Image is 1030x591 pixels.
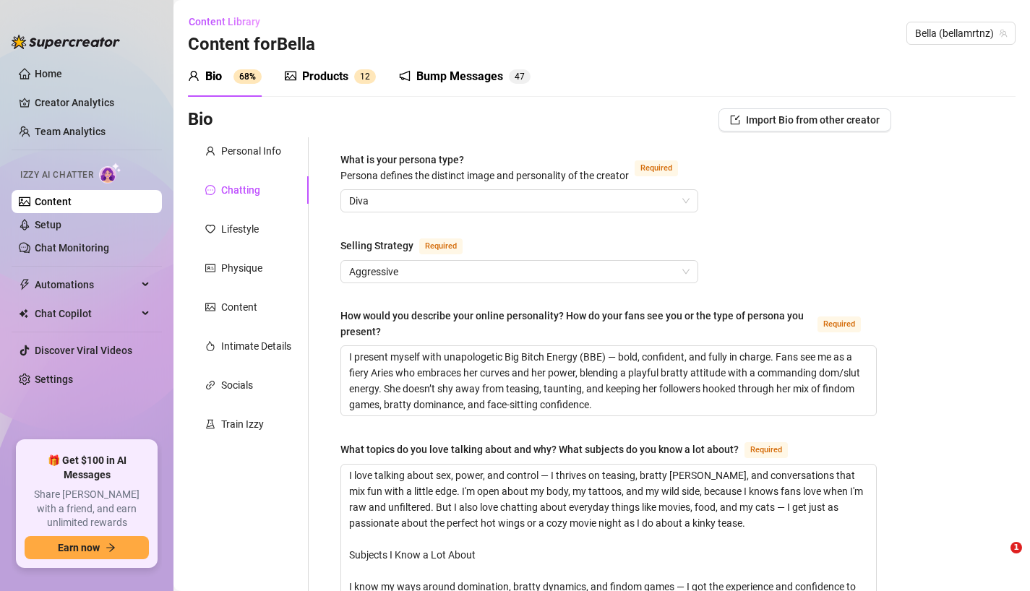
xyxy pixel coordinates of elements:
[746,114,880,126] span: Import Bio from other creator
[205,380,215,390] span: link
[340,308,812,340] div: How would you describe your online personality? How do your fans see you or the type of persona y...
[419,238,463,254] span: Required
[515,72,520,82] span: 4
[221,377,253,393] div: Socials
[635,160,678,176] span: Required
[981,542,1016,577] iframe: Intercom live chat
[205,341,215,351] span: fire
[221,416,264,432] div: Train Izzy
[188,70,199,82] span: user
[106,543,116,553] span: arrow-right
[35,374,73,385] a: Settings
[25,454,149,482] span: 🎁 Get $100 in AI Messages
[340,441,804,458] label: What topics do you love talking about and why? What subjects do you know a lot about?
[205,224,215,234] span: heart
[221,182,260,198] div: Chatting
[221,260,262,276] div: Physique
[35,273,137,296] span: Automations
[205,263,215,273] span: idcard
[340,237,478,254] label: Selling Strategy
[58,542,100,553] span: Earn now
[35,196,72,207] a: Content
[35,126,106,137] a: Team Analytics
[233,69,262,84] sup: 68%
[730,115,740,125] span: import
[35,345,132,356] a: Discover Viral Videos
[19,309,28,319] img: Chat Copilot
[302,68,348,85] div: Products
[205,419,215,429] span: experiment
[35,242,109,254] a: Chat Monitoring
[35,68,62,79] a: Home
[205,146,215,156] span: user
[341,346,876,415] textarea: How would you describe your online personality? How do your fans see you or the type of persona y...
[340,154,629,181] span: What is your persona type?
[349,190,690,212] span: Diva
[340,170,629,181] span: Persona defines the distinct image and personality of the creator
[188,108,213,131] h3: Bio
[399,70,411,82] span: notification
[189,16,260,27] span: Content Library
[188,33,315,56] h3: Content for Bella
[915,22,1007,44] span: Bella (bellamrtnz)
[360,72,365,82] span: 1
[340,238,413,254] div: Selling Strategy
[35,219,61,230] a: Setup
[520,72,525,82] span: 7
[509,69,531,84] sup: 47
[416,68,503,85] div: Bump Messages
[188,10,272,33] button: Content Library
[205,302,215,312] span: picture
[19,279,30,290] span: thunderbolt
[349,261,690,282] span: Aggressive
[35,91,150,114] a: Creator Analytics
[205,185,215,195] span: message
[999,29,1008,38] span: team
[12,35,120,49] img: logo-BBDzfeDw.svg
[285,70,296,82] span: picture
[20,168,93,182] span: Izzy AI Chatter
[354,69,376,84] sup: 12
[221,338,291,354] div: Intimate Details
[340,308,877,340] label: How would you describe your online personality? How do your fans see you or the type of persona y...
[35,302,137,325] span: Chat Copilot
[221,299,257,315] div: Content
[718,108,891,131] button: Import Bio from other creator
[25,536,149,559] button: Earn nowarrow-right
[744,442,788,458] span: Required
[365,72,370,82] span: 2
[25,488,149,530] span: Share [PERSON_NAME] with a friend, and earn unlimited rewards
[1010,542,1022,553] span: 1
[221,221,259,237] div: Lifestyle
[340,441,739,457] div: What topics do you love talking about and why? What subjects do you know a lot about?
[99,163,121,184] img: AI Chatter
[205,68,222,85] div: Bio
[221,143,281,159] div: Personal Info
[817,316,861,332] span: Required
